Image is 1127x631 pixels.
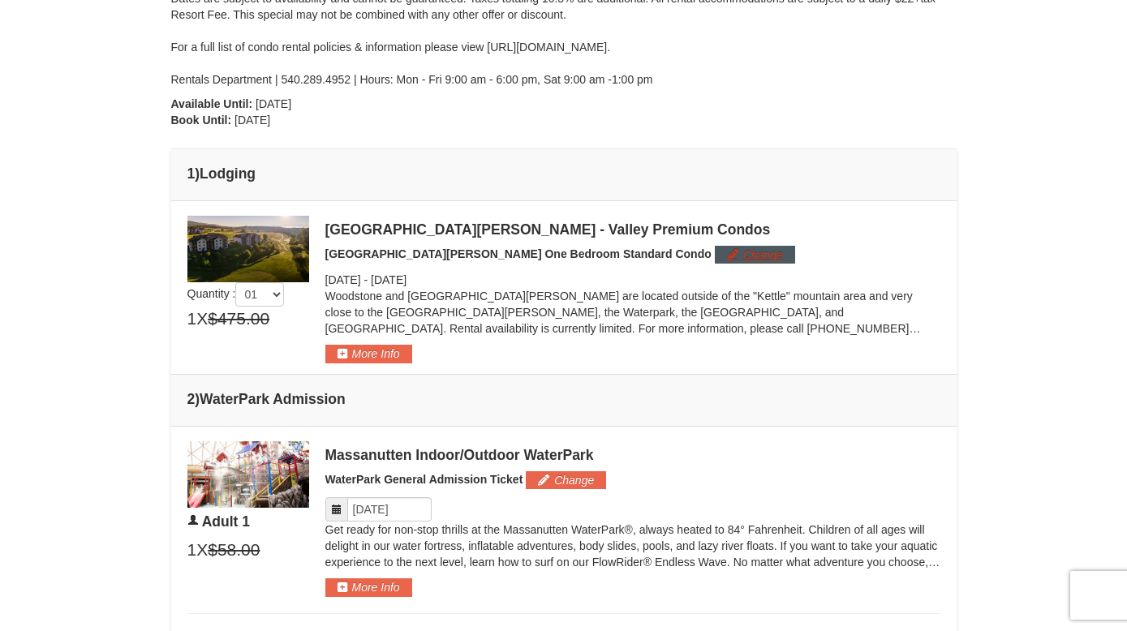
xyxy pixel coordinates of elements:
[325,288,940,337] p: Woodstone and [GEOGRAPHIC_DATA][PERSON_NAME] are located outside of the "Kettle" mountain area an...
[371,273,406,286] span: [DATE]
[187,391,940,407] h4: 2 WaterPark Admission
[208,307,269,331] span: $475.00
[325,522,940,570] p: Get ready for non-stop thrills at the Massanutten WaterPark®, always heated to 84° Fahrenheit. Ch...
[325,578,412,596] button: More Info
[187,441,309,508] img: 6619917-1403-22d2226d.jpg
[171,97,253,110] strong: Available Until:
[256,97,291,110] span: [DATE]
[187,287,285,300] span: Quantity :
[171,114,232,127] strong: Book Until:
[325,247,712,260] span: [GEOGRAPHIC_DATA][PERSON_NAME] One Bedroom Standard Condo
[195,391,200,407] span: )
[187,538,197,562] span: 1
[526,471,606,489] button: Change
[187,165,940,182] h4: 1 Lodging
[187,307,197,331] span: 1
[202,513,250,530] span: Adult 1
[187,216,309,282] img: 19219041-4-ec11c166.jpg
[196,307,208,331] span: X
[325,345,412,363] button: More Info
[325,221,940,238] div: [GEOGRAPHIC_DATA][PERSON_NAME] - Valley Premium Condos
[196,538,208,562] span: X
[325,273,361,286] span: [DATE]
[195,165,200,182] span: )
[325,447,940,463] div: Massanutten Indoor/Outdoor WaterPark
[234,114,270,127] span: [DATE]
[363,273,368,286] span: -
[208,538,260,562] span: $58.00
[325,473,523,486] span: WaterPark General Admission Ticket
[715,246,795,264] button: Change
